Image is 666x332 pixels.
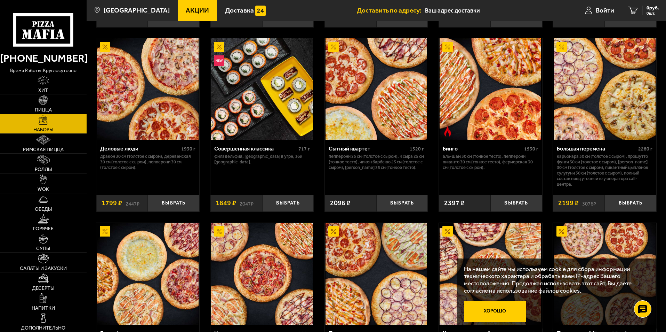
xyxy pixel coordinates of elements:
input: Ваш адрес доставки [425,4,558,17]
span: 1520 г [410,146,424,152]
span: 2086 ₽ [330,15,351,22]
img: Королевское комбо [440,223,541,325]
a: АкционныйГранд Фамилиа [96,223,200,325]
img: Острое блюдо [442,126,453,137]
img: Акционный [556,42,567,52]
a: АкционныйОстрое блюдоБинго [439,38,542,140]
img: Акционный [442,226,453,237]
img: Акционный [214,226,224,237]
button: Выбрать [490,195,542,212]
span: Римская пицца [23,147,64,152]
span: Войти [596,7,614,14]
img: Большая перемена [554,38,656,140]
a: АкционныйБольшая перемена [553,38,656,140]
p: Филадельфия, [GEOGRAPHIC_DATA] в угре, Эби [GEOGRAPHIC_DATA]. [214,154,310,165]
img: Праздничный (7 пицц 25 см) [554,223,656,325]
a: АкционныйСытный квартет [325,38,428,140]
button: Выбрать [262,195,314,212]
span: 2096 ₽ [330,200,351,207]
p: Дракон 30 см (толстое с сыром), Деревенская 30 см (толстое с сыром), Пепперони 30 см (толстое с с... [100,154,196,170]
span: 717 г [298,146,310,152]
s: 3076 ₽ [582,200,596,207]
button: Выбрать [148,195,199,212]
a: АкционныйПрекрасная компания [325,223,428,325]
s: 2047 ₽ [240,200,254,207]
span: 1599 ₽ [102,15,122,22]
span: 2280 г [638,146,652,152]
span: Хит [38,88,48,93]
span: 1719 ₽ [216,15,236,22]
span: Салаты и закуски [20,266,67,271]
div: Большая перемена [557,145,636,152]
img: Прекрасная компания [326,223,427,325]
img: Совершенная классика [211,38,313,140]
span: 0 шт. [647,11,659,15]
span: Десерты [32,286,54,291]
span: Горячее [33,226,54,231]
img: Гранд Фамилиа [97,223,199,325]
a: АкционныйКорпоративная пятерка [210,223,314,325]
span: 2199 ₽ [558,200,579,207]
img: Акционный [100,42,110,52]
img: Корпоративная пятерка [211,223,313,325]
div: Бинго [443,145,522,152]
s: 2267 ₽ [468,15,482,22]
div: Сытный квартет [329,145,408,152]
img: Сытный квартет [326,38,427,140]
button: Выбрать [605,195,656,212]
img: Бинго [440,38,541,140]
div: Деловые люди [100,145,180,152]
span: 1849 ₽ [216,200,236,207]
button: Выбрать [376,195,428,212]
span: Доставка [225,7,254,14]
span: Наборы [33,128,53,132]
span: 1930 г [181,146,195,152]
p: На нашем сайте мы используем cookie для сбора информации технического характера и обрабатываем IP... [464,265,646,294]
span: 0 руб. [647,6,659,10]
img: Новинка [214,55,224,66]
span: Дополнительно [21,326,65,331]
span: Доставить по адресу: [357,7,425,14]
span: 1799 ₽ [102,200,122,207]
button: Хорошо [464,301,527,322]
img: Деловые люди [97,38,199,140]
span: [GEOGRAPHIC_DATA] [104,7,170,14]
div: Совершенная классика [214,145,297,152]
a: АкционныйПраздничный (7 пицц 25 см) [553,223,656,325]
span: Напитки [32,306,55,311]
img: 15daf4d41897b9f0e9f617042186c801.svg [255,6,266,16]
img: Акционный [442,42,453,52]
span: WOK [38,187,49,192]
span: Супы [36,246,50,251]
img: Акционный [556,226,567,237]
span: Роллы [35,167,52,172]
s: 2447 ₽ [126,200,139,207]
span: Пицца [35,108,52,113]
img: Акционный [328,42,339,52]
img: Акционный [100,226,110,237]
a: АкционныйНовинкаСовершенная классика [210,38,314,140]
span: 2277 ₽ [558,15,579,22]
a: АкционныйКоролевское комбо [439,223,542,325]
p: Аль-Шам 30 см (тонкое тесто), Пепперони Пиканто 30 см (тонкое тесто), Фермерская 30 см (толстое с... [443,154,538,170]
s: 2136 ₽ [126,15,139,22]
s: 2256 ₽ [240,15,254,22]
span: 2397 ₽ [444,200,465,207]
span: 1530 г [524,146,538,152]
span: 1999 ₽ [444,15,465,22]
a: АкционныйДеловые люди [96,38,200,140]
span: Обеды [35,207,52,212]
p: Пепперони 25 см (толстое с сыром), 4 сыра 25 см (тонкое тесто), Чикен Барбекю 25 см (толстое с сы... [329,154,424,170]
span: Акции [186,7,209,14]
p: Карбонара 30 см (толстое с сыром), Прошутто Фунги 30 см (толстое с сыром), [PERSON_NAME] 30 см (т... [557,154,652,187]
img: Акционный [328,226,339,237]
img: Акционный [214,42,224,52]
